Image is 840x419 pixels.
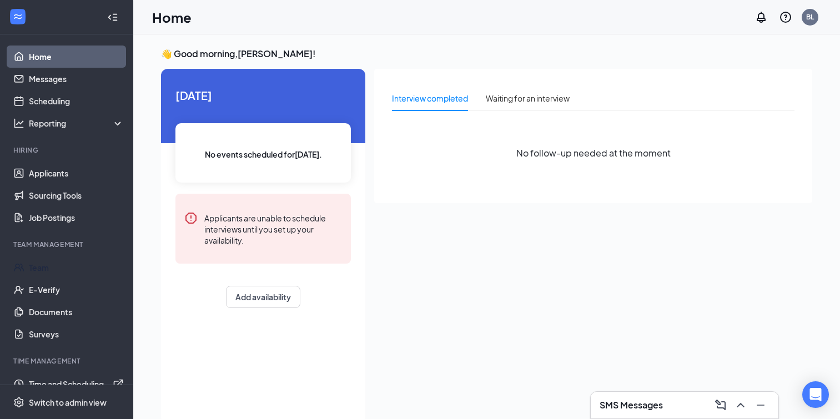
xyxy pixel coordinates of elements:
span: [DATE] [175,87,351,104]
svg: ChevronUp [734,398,747,412]
a: Home [29,46,124,68]
a: Sourcing Tools [29,184,124,206]
div: Applicants are unable to schedule interviews until you set up your availability. [204,211,342,246]
div: Switch to admin view [29,397,107,408]
div: Team Management [13,240,122,249]
a: Team [29,256,124,279]
div: Open Intercom Messenger [802,381,829,408]
svg: Settings [13,397,24,408]
div: Hiring [13,145,122,155]
svg: ComposeMessage [714,398,727,412]
div: BL [806,12,814,22]
button: Minimize [752,396,769,414]
a: Surveys [29,323,124,345]
a: Time and SchedulingExternalLink [29,373,124,395]
svg: Error [184,211,198,225]
h1: Home [152,8,192,27]
h3: SMS Messages [600,399,663,411]
a: Applicants [29,162,124,184]
button: Add availability [226,286,300,308]
svg: Collapse [107,12,118,23]
a: Scheduling [29,90,124,112]
h3: 👋 Good morning, [PERSON_NAME] ! [161,48,812,60]
div: Reporting [29,118,124,129]
button: ComposeMessage [712,396,730,414]
div: Interview completed [392,92,468,104]
a: Messages [29,68,124,90]
svg: QuestionInfo [779,11,792,24]
a: Job Postings [29,206,124,229]
div: TIME MANAGEMENT [13,356,122,366]
a: E-Verify [29,279,124,301]
button: ChevronUp [732,396,750,414]
div: Waiting for an interview [486,92,570,104]
svg: Minimize [754,398,767,412]
svg: WorkstreamLogo [12,11,23,22]
svg: Analysis [13,118,24,129]
a: Documents [29,301,124,323]
span: No follow-up needed at the moment [516,146,671,160]
span: No events scheduled for [DATE] . [205,148,322,160]
svg: Notifications [755,11,768,24]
